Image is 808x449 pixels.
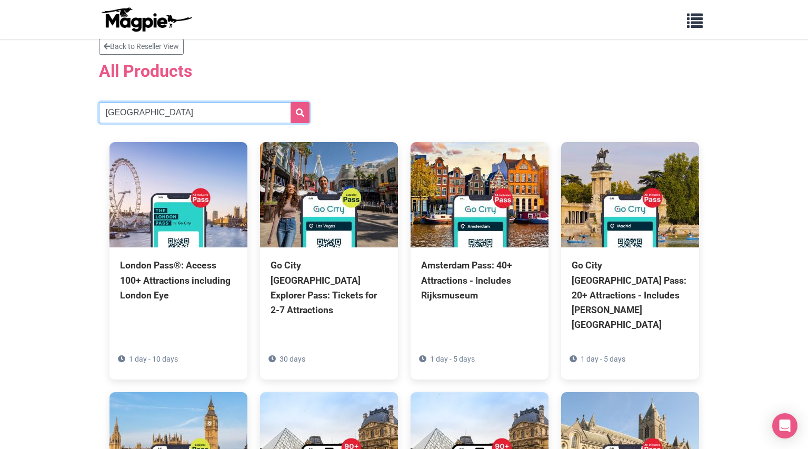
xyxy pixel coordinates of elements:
a: London Pass®: Access 100+ Attractions including London Eye 1 day - 10 days [109,142,247,350]
div: Go City [GEOGRAPHIC_DATA] Explorer Pass: Tickets for 2-7 Attractions [271,258,387,317]
img: Amsterdam Pass: 40+ Attractions - Includes Rijksmuseum [411,142,548,247]
a: Amsterdam Pass: 40+ Attractions - Includes Rijksmuseum 1 day - 5 days [411,142,548,350]
a: Back to Reseller View [99,38,184,55]
input: Search products... [99,102,310,123]
span: 1 day - 5 days [430,355,475,363]
a: Go City [GEOGRAPHIC_DATA] Explorer Pass: Tickets for 2-7 Attractions 30 days [260,142,398,365]
a: Go City [GEOGRAPHIC_DATA] Pass: 20+ Attractions - Includes [PERSON_NAME][GEOGRAPHIC_DATA] 1 day -... [561,142,699,380]
h2: All Products [99,61,710,81]
span: 1 day - 5 days [581,355,625,363]
div: Open Intercom Messenger [772,413,797,438]
img: Go City Las Vegas Explorer Pass: Tickets for 2-7 Attractions [260,142,398,247]
div: Go City [GEOGRAPHIC_DATA] Pass: 20+ Attractions - Includes [PERSON_NAME][GEOGRAPHIC_DATA] [572,258,689,332]
span: 1 day - 10 days [129,355,178,363]
span: 30 days [280,355,305,363]
img: London Pass®: Access 100+ Attractions including London Eye [109,142,247,247]
img: Go City Madrid Pass: 20+ Attractions - Includes Prado Museum [561,142,699,247]
div: Amsterdam Pass: 40+ Attractions - Includes Rijksmuseum [421,258,538,302]
div: London Pass®: Access 100+ Attractions including London Eye [120,258,237,302]
img: logo-ab69f6fb50320c5b225c76a69d11143b.png [99,7,194,32]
